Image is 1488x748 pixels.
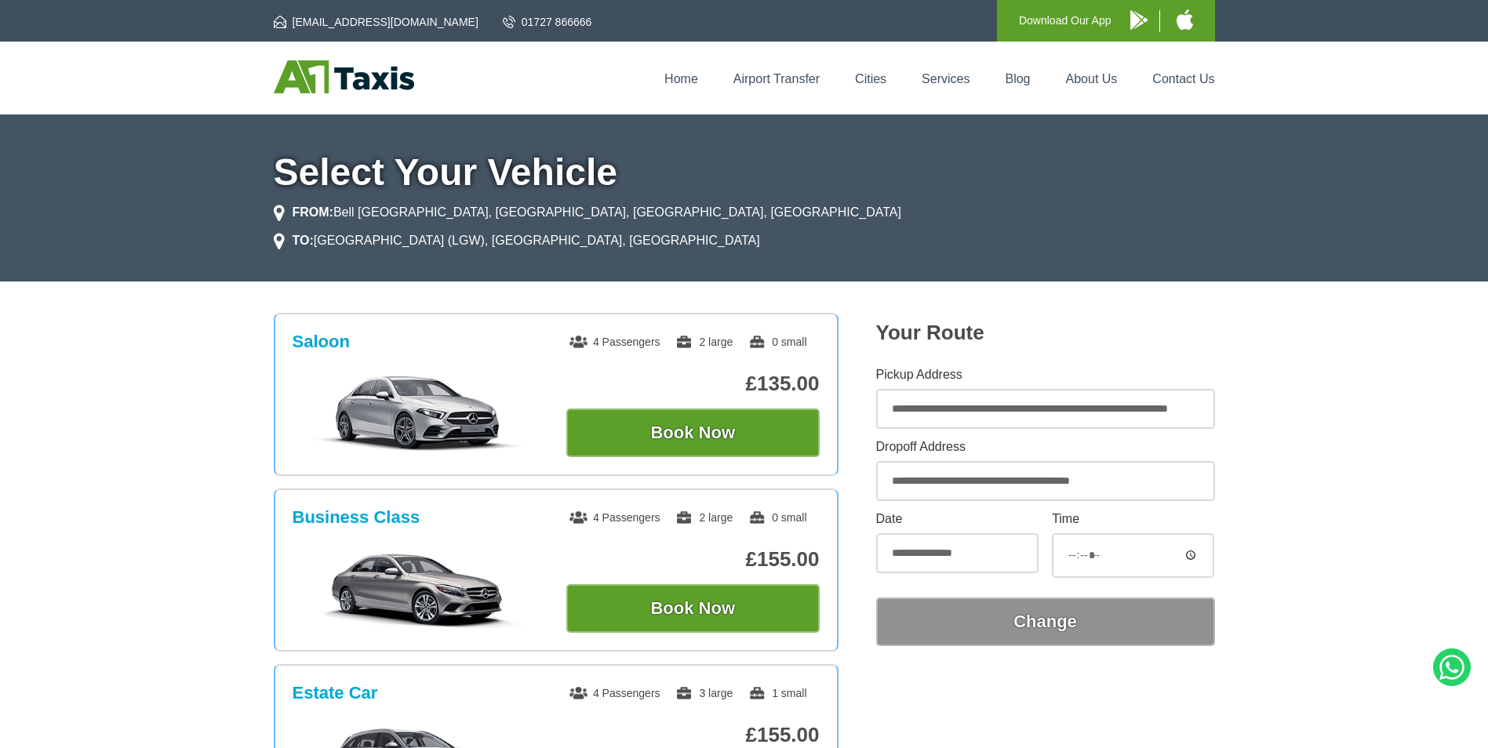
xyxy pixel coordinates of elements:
a: 01727 866666 [503,14,592,30]
a: Cities [855,72,886,85]
a: Home [664,72,698,85]
a: Contact Us [1152,72,1214,85]
p: Download Our App [1019,11,1111,31]
a: Services [922,72,970,85]
img: Saloon [300,374,537,452]
span: 4 Passengers [569,336,660,348]
button: Change [876,597,1215,646]
h3: Business Class [293,507,420,528]
span: 4 Passengers [569,511,660,524]
span: 3 large [675,687,733,699]
li: Bell [GEOGRAPHIC_DATA], [GEOGRAPHIC_DATA], [GEOGRAPHIC_DATA], [GEOGRAPHIC_DATA] [274,203,901,222]
label: Dropoff Address [876,441,1215,453]
a: Blog [1005,72,1030,85]
strong: TO: [293,234,314,247]
a: [EMAIL_ADDRESS][DOMAIN_NAME] [274,14,478,30]
p: £155.00 [566,723,820,747]
label: Time [1052,513,1214,525]
h1: Select Your Vehicle [274,154,1215,191]
img: A1 Taxis St Albans LTD [274,60,414,93]
span: 4 Passengers [569,687,660,699]
a: Airport Transfer [733,72,820,85]
span: 2 large [675,511,733,524]
strong: FROM: [293,205,333,219]
h2: Your Route [876,321,1215,345]
p: £155.00 [566,547,820,572]
img: Business Class [300,550,537,628]
label: Date [876,513,1039,525]
span: 0 small [748,511,806,524]
li: [GEOGRAPHIC_DATA] (LGW), [GEOGRAPHIC_DATA], [GEOGRAPHIC_DATA] [274,231,760,250]
h3: Estate Car [293,683,378,703]
label: Pickup Address [876,369,1215,381]
img: A1 Taxis iPhone App [1177,9,1193,30]
span: 2 large [675,336,733,348]
a: About Us [1066,72,1118,85]
span: 1 small [748,687,806,699]
img: A1 Taxis Android App [1130,10,1148,30]
h3: Saloon [293,332,350,352]
span: 0 small [748,336,806,348]
p: £135.00 [566,372,820,396]
button: Book Now [566,408,820,457]
button: Book Now [566,584,820,633]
